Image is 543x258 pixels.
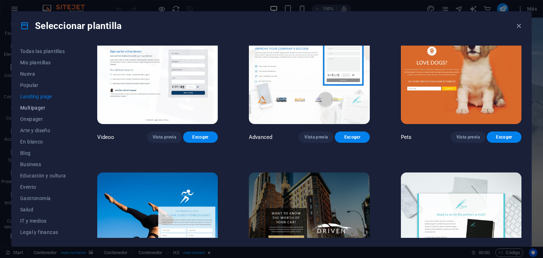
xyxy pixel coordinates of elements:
span: Escoger [492,134,516,140]
span: Todas las plantillas [20,48,66,54]
span: Arte y diseño [20,128,66,133]
button: Vista previa [147,131,182,143]
span: Educación y cultura [20,173,66,178]
button: Arte y diseño [20,125,66,136]
span: Evento [20,184,66,190]
button: Multipager [20,102,66,113]
span: Onepager [20,116,66,122]
button: Blog [20,147,66,159]
h4: Seleccionar plantilla [20,20,122,31]
span: Vista previa [153,134,176,140]
button: Landing page [20,91,66,102]
span: Escoger [340,134,364,140]
span: Escoger [189,134,212,140]
span: Business [20,162,66,167]
button: Vista previa [451,131,485,143]
span: Mis plantillas [20,60,66,65]
span: Legal y finanzas [20,229,66,235]
img: Pets [401,13,521,124]
button: Business [20,159,66,170]
button: Vista previa [299,131,333,143]
span: En blanco [20,139,66,145]
button: Salud [20,204,66,215]
button: Popular [20,80,66,91]
img: Advanced [249,13,369,124]
button: Legal y finanzas [20,227,66,238]
button: Nueva [20,68,66,80]
button: Escoger [487,131,521,143]
span: Popular [20,82,66,88]
button: En blanco [20,136,66,147]
button: Educación y cultura [20,170,66,181]
span: Blog [20,150,66,156]
img: Videoo [97,13,218,124]
button: Evento [20,181,66,193]
span: Vista previa [456,134,480,140]
span: Gastronomía [20,195,66,201]
button: Onepager [20,113,66,125]
button: Mis plantillas [20,57,66,68]
button: Todas las plantillas [20,46,66,57]
button: Escoger [183,131,218,143]
button: Gastronomía [20,193,66,204]
span: Multipager [20,105,66,111]
span: IT y medios [20,218,66,224]
button: IT y medios [20,215,66,227]
p: Videoo [97,134,115,141]
button: Escoger [335,131,369,143]
span: Salud [20,207,66,212]
p: Pets [401,134,412,141]
span: Vista previa [304,134,328,140]
span: Landing page [20,94,66,99]
p: Advanced [249,134,272,141]
span: Nueva [20,71,66,77]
